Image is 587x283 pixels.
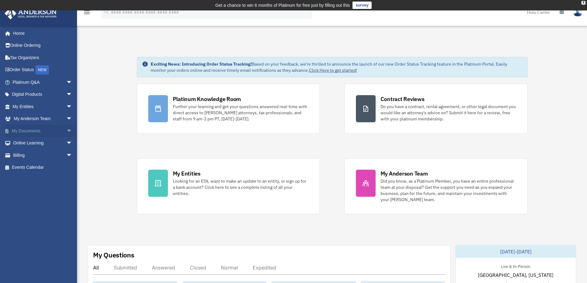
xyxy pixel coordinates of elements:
[93,250,134,260] div: My Questions
[66,113,79,125] span: arrow_drop_down
[253,265,276,271] div: Expedited
[66,88,79,101] span: arrow_drop_down
[478,271,553,279] span: [GEOGRAPHIC_DATA], [US_STATE]
[4,88,82,101] a: Digital Productsarrow_drop_down
[4,64,82,76] a: Order StatusNEW
[381,103,516,122] div: Do you have a contract, rental agreement, or other legal document you would like an attorney's ad...
[381,178,516,203] div: Did you know, as a Platinum Member, you have an entire professional team at your disposal? Get th...
[4,27,79,39] a: Home
[83,9,91,16] i: menu
[173,103,308,122] div: Further your learning and get your questions answered real-time with direct access to [PERSON_NAM...
[4,149,82,161] a: Billingarrow_drop_down
[353,2,372,9] a: survey
[4,113,82,125] a: My Anderson Teamarrow_drop_down
[66,100,79,113] span: arrow_drop_down
[103,8,110,15] i: search
[173,170,201,177] div: My Entities
[151,61,522,73] div: Based on your feedback, we're thrilled to announce the launch of our new Order Status Tracking fe...
[309,67,357,73] a: Click Here to get started!
[83,11,91,16] a: menu
[4,161,82,174] a: Events Calendar
[114,265,137,271] div: Submitted
[381,170,428,177] div: My Anderson Team
[581,1,585,5] div: close
[221,265,238,271] div: Normal
[456,245,576,258] div: [DATE]-[DATE]
[344,158,528,214] a: My Anderson Team Did you know, as a Platinum Member, you have an entire professional team at your...
[4,125,82,137] a: My Documentsarrow_drop_down
[496,263,535,269] div: Live & In-Person
[66,125,79,137] span: arrow_drop_down
[152,265,175,271] div: Answered
[173,178,308,196] div: Looking for an EIN, want to make an update to an entity, or sign up for a bank account? Click her...
[215,2,350,9] div: Get a chance to win 6 months of Platinum for free just by filling out this
[173,95,241,103] div: Platinum Knowledge Room
[66,137,79,150] span: arrow_drop_down
[35,65,49,75] div: NEW
[344,84,528,134] a: Contract Reviews Do you have a contract, rental agreement, or other legal document you would like...
[4,76,82,88] a: Platinum Q&Aarrow_drop_down
[4,137,82,149] a: Online Learningarrow_drop_down
[66,149,79,162] span: arrow_drop_down
[93,265,99,271] div: All
[573,8,582,17] img: User Pic
[4,100,82,113] a: My Entitiesarrow_drop_down
[4,39,82,52] a: Online Ordering
[381,95,425,103] div: Contract Reviews
[151,61,252,67] strong: Exciting News: Introducing Order Status Tracking!
[3,7,59,19] img: Anderson Advisors Platinum Portal
[4,51,82,64] a: Tax Organizers
[66,76,79,89] span: arrow_drop_down
[137,158,320,214] a: My Entities Looking for an EIN, want to make an update to an entity, or sign up for a bank accoun...
[137,84,320,134] a: Platinum Knowledge Room Further your learning and get your questions answered real-time with dire...
[190,265,206,271] div: Closed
